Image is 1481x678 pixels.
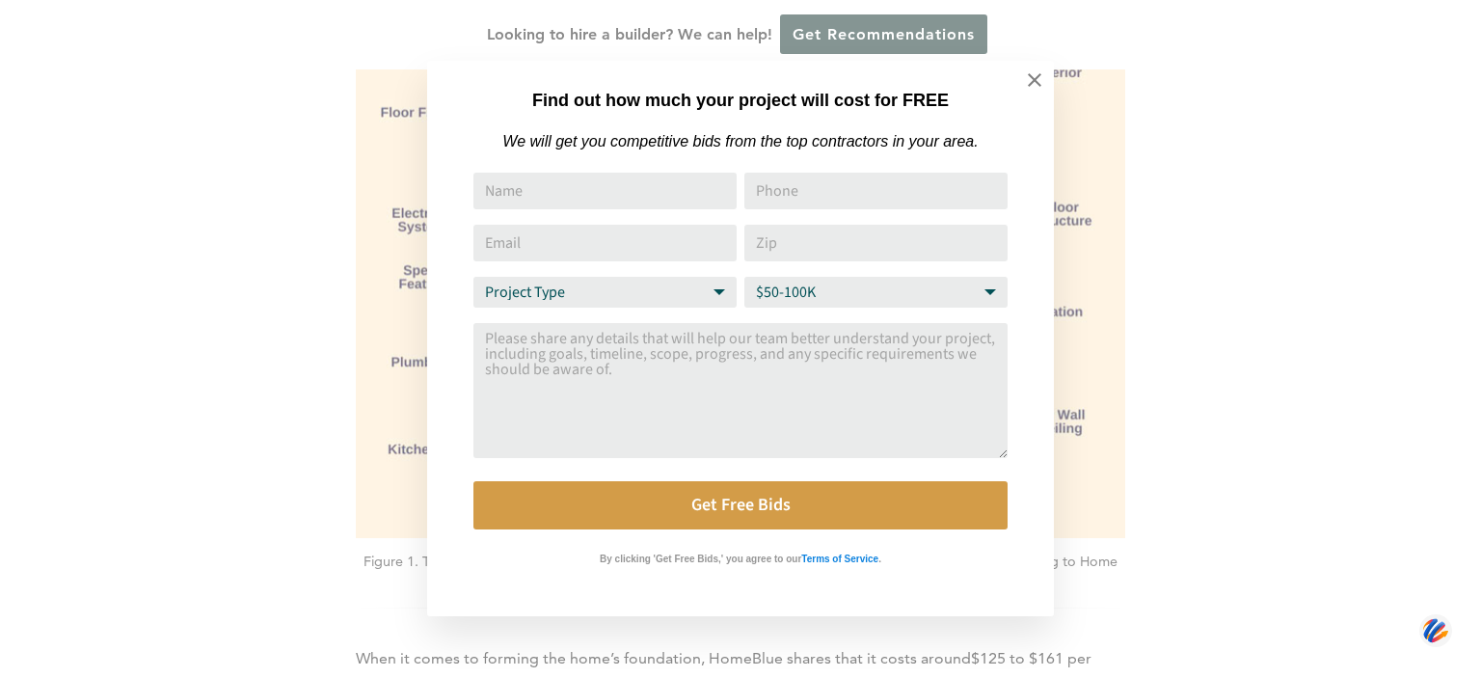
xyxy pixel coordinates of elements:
select: Project Type [473,277,737,308]
button: Get Free Bids [473,481,1008,529]
strong: By clicking 'Get Free Bids,' you agree to our [600,554,801,564]
button: Close [1001,46,1068,114]
input: Name [473,173,737,209]
em: We will get you competitive bids from the top contractors in your area. [502,133,978,149]
select: Budget Range [744,277,1008,308]
strong: . [878,554,881,564]
strong: Find out how much your project will cost for FREE [532,91,949,110]
strong: Terms of Service [801,554,878,564]
img: svg+xml;base64,PHN2ZyB3aWR0aD0iNDQiIGhlaWdodD0iNDQiIHZpZXdCb3g9IjAgMCA0NCA0NCIgZmlsbD0ibm9uZSIgeG... [1419,613,1452,649]
input: Zip [744,225,1008,261]
input: Phone [744,173,1008,209]
textarea: Comment or Message [473,323,1008,458]
input: Email Address [473,225,737,261]
a: Terms of Service [801,549,878,565]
